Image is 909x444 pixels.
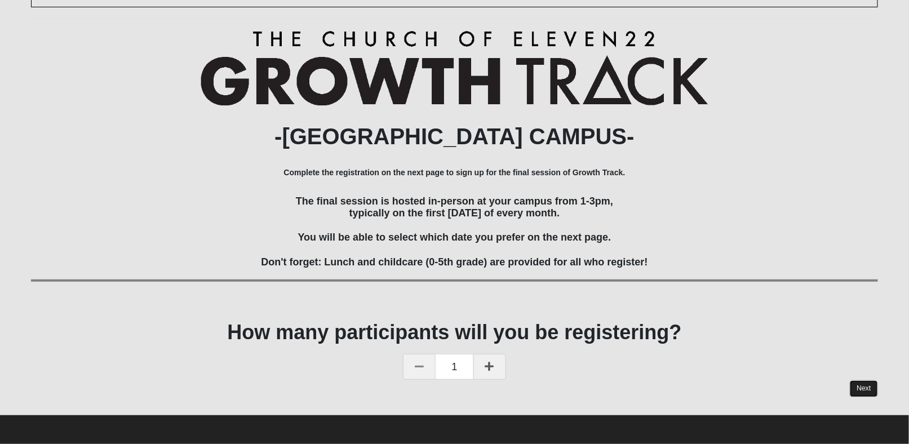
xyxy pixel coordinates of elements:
[436,354,473,380] span: 1
[201,30,708,105] img: Growth Track Logo
[298,232,611,243] span: You will be able to select which date you prefer on the next page.
[850,380,877,397] a: Next
[261,256,648,268] span: Don't forget: Lunch and childcare (0-5th grade) are provided for all who register!
[274,124,635,149] b: -[GEOGRAPHIC_DATA] CAMPUS-
[31,320,877,344] h1: How many participants will you be registering?
[296,196,613,207] span: The final session is hosted in-person at your campus from 1-3pm,
[284,168,626,177] b: Complete the registration on the next page to sign up for the final session of Growth Track.
[349,207,560,219] span: typically on the first [DATE] of every month.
